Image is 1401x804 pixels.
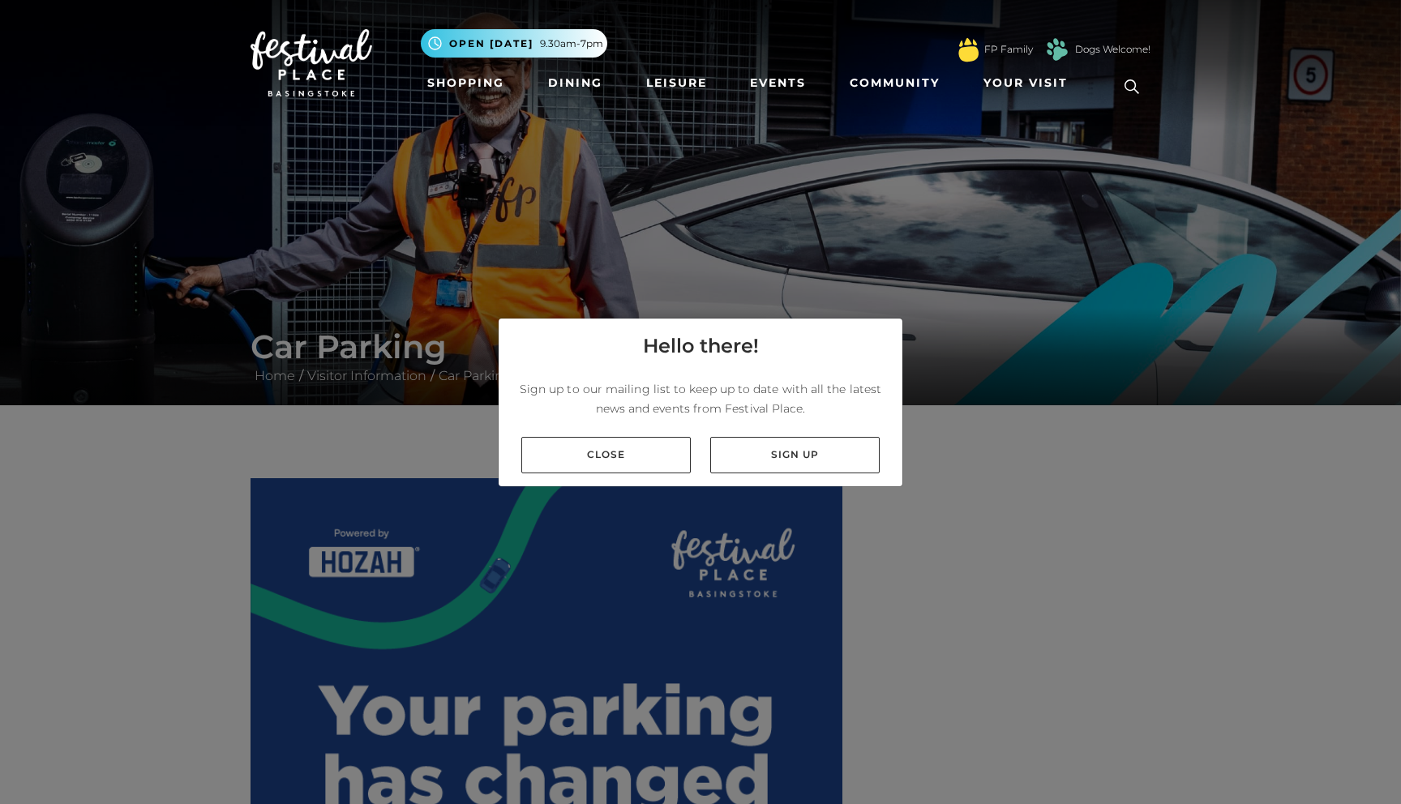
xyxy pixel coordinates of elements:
span: 9.30am-7pm [540,36,603,51]
button: Open [DATE] 9.30am-7pm [421,29,607,58]
a: Leisure [640,68,713,98]
span: Open [DATE] [449,36,533,51]
p: Sign up to our mailing list to keep up to date with all the latest news and events from Festival ... [512,379,889,418]
a: Community [843,68,946,98]
a: Shopping [421,68,511,98]
a: FP Family [984,42,1033,57]
img: Festival Place Logo [251,29,372,97]
a: Events [743,68,812,98]
a: Sign up [710,437,880,473]
a: Dining [542,68,609,98]
a: Dogs Welcome! [1075,42,1150,57]
a: Your Visit [977,68,1082,98]
span: Your Visit [983,75,1068,92]
h4: Hello there! [643,331,759,361]
a: Close [521,437,691,473]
